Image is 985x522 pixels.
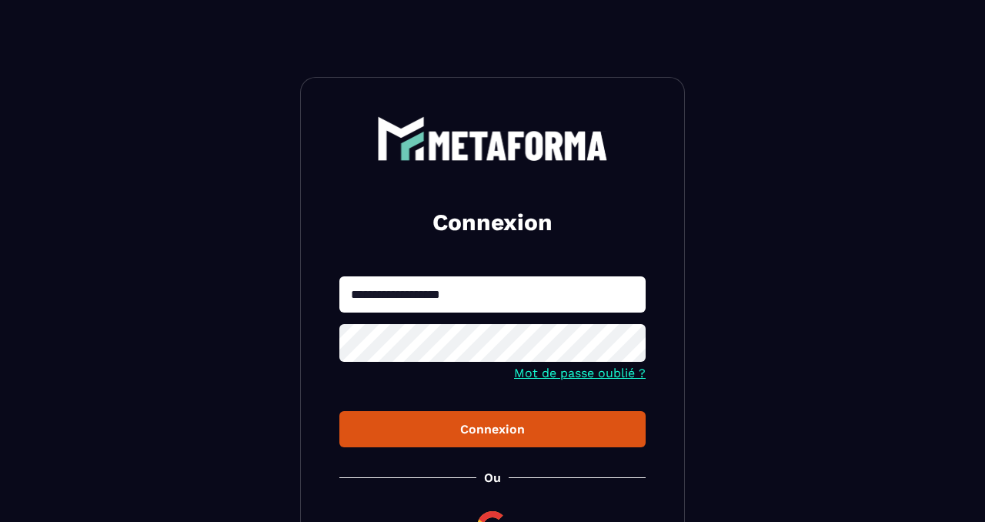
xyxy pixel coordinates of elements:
[358,207,627,238] h2: Connexion
[377,116,608,161] img: logo
[352,422,633,437] div: Connexion
[339,116,646,161] a: logo
[484,470,501,485] p: Ou
[339,411,646,447] button: Connexion
[514,366,646,380] a: Mot de passe oublié ?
